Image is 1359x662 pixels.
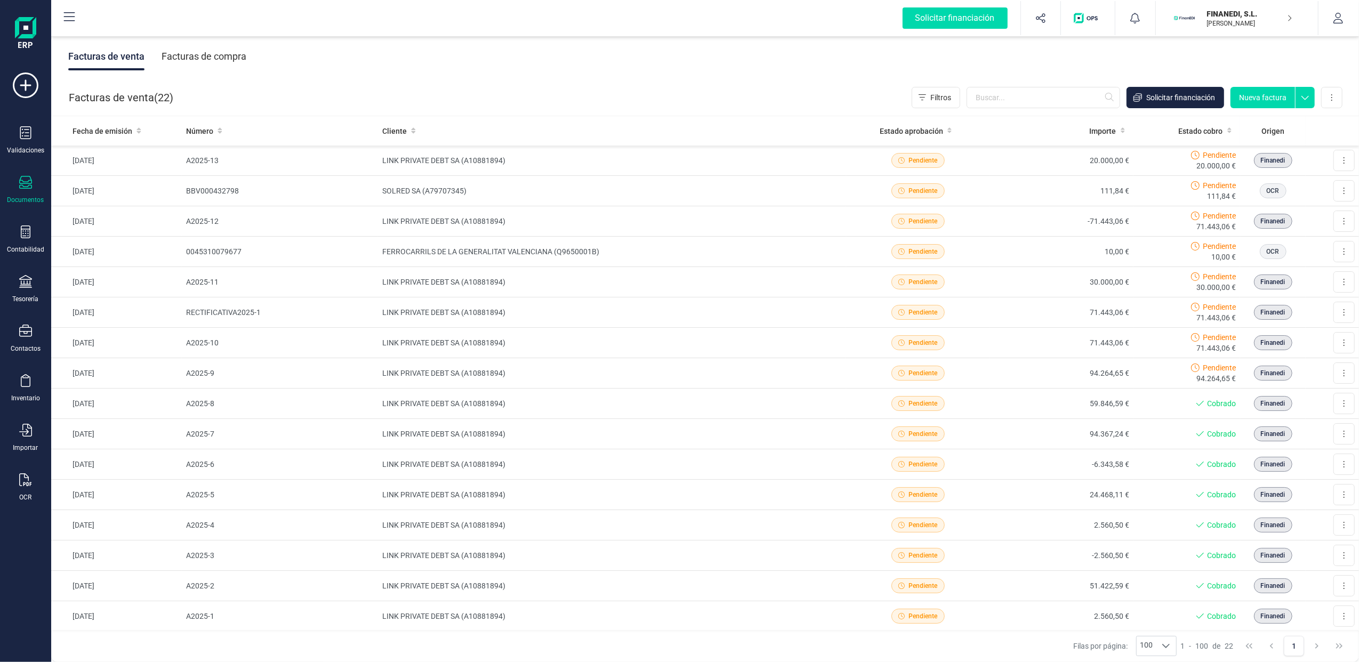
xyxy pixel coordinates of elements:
[909,551,938,560] span: Pendiente
[909,247,938,256] span: Pendiente
[990,480,1134,510] td: 24.468,11 €
[378,601,846,632] td: LINK PRIVATE DEBT SA (A10881894)
[880,126,943,136] span: Estado aprobación
[1203,332,1236,343] span: Pendiente
[1261,551,1285,560] span: Finanedi
[1203,271,1236,282] span: Pendiente
[182,571,378,601] td: A2025-2
[1137,636,1156,656] span: 100
[990,601,1134,632] td: 2.560,50 €
[378,267,846,297] td: LINK PRIVATE DEBT SA (A10881894)
[1284,636,1304,656] button: Page 1
[1203,241,1236,252] span: Pendiente
[378,328,846,358] td: LINK PRIVATE DEBT SA (A10881894)
[930,92,951,103] span: Filtros
[182,601,378,632] td: A2025-1
[378,237,846,267] td: FERROCARRILS DE LA GENERALITAT VALENCIANA (Q9650001B)
[182,176,378,206] td: BBV000432798
[378,146,846,176] td: LINK PRIVATE DEBT SA (A10881894)
[51,328,182,358] td: [DATE]
[182,206,378,237] td: A2025-12
[51,510,182,540] td: [DATE]
[909,581,938,591] span: Pendiente
[378,389,846,419] td: LINK PRIVATE DEBT SA (A10881894)
[378,571,846,601] td: LINK PRIVATE DEBT SA (A10881894)
[990,146,1134,176] td: 20.000,00 €
[909,308,938,317] span: Pendiente
[1196,160,1236,171] span: 20.000,00 €
[1196,312,1236,323] span: 71.443,06 €
[1261,429,1285,439] span: Finanedi
[909,490,938,499] span: Pendiente
[1207,489,1236,500] span: Cobrado
[1261,277,1285,287] span: Finanedi
[182,449,378,480] td: A2025-6
[7,146,44,155] div: Validaciones
[378,206,846,237] td: LINK PRIVATE DEBT SA (A10881894)
[1207,19,1292,28] p: [PERSON_NAME]
[1207,191,1236,201] span: 111,84 €
[990,571,1134,601] td: 51.422,59 €
[1203,362,1236,373] span: Pendiente
[182,358,378,389] td: A2025-9
[1067,1,1108,35] button: Logo de OPS
[1261,520,1285,530] span: Finanedi
[909,338,938,348] span: Pendiente
[378,176,846,206] td: SOLRED SA (A79707345)
[1203,180,1236,191] span: Pendiente
[890,1,1020,35] button: Solicitar financiación
[51,358,182,389] td: [DATE]
[15,17,36,51] img: Logo Finanedi
[1267,186,1280,196] span: OCR
[1307,636,1327,656] button: Next Page
[909,216,938,226] span: Pendiente
[378,358,846,389] td: LINK PRIVATE DEBT SA (A10881894)
[182,510,378,540] td: A2025-4
[903,7,1008,29] div: Solicitar financiación
[73,126,132,136] span: Fecha de emisión
[1181,641,1234,651] div: -
[909,399,938,408] span: Pendiente
[51,419,182,449] td: [DATE]
[1261,490,1285,499] span: Finanedi
[378,480,846,510] td: LINK PRIVATE DEBT SA (A10881894)
[990,267,1134,297] td: 30.000,00 €
[378,449,846,480] td: LINK PRIVATE DEBT SA (A10881894)
[378,510,846,540] td: LINK PRIVATE DEBT SA (A10881894)
[1090,126,1116,136] span: Importe
[51,176,182,206] td: [DATE]
[186,126,213,136] span: Número
[990,358,1134,389] td: 94.264,65 €
[7,245,44,254] div: Contabilidad
[51,267,182,297] td: [DATE]
[1261,399,1285,408] span: Finanedi
[990,389,1134,419] td: 59.846,59 €
[1231,87,1295,108] button: Nueva factura
[990,449,1134,480] td: -6.343,58 €
[990,237,1134,267] td: 10,00 €
[182,146,378,176] td: A2025-13
[7,196,44,204] div: Documentos
[1203,211,1236,221] span: Pendiente
[909,156,938,165] span: Pendiente
[1173,6,1196,30] img: FI
[990,176,1134,206] td: 111,84 €
[990,328,1134,358] td: 71.443,06 €
[990,419,1134,449] td: 94.367,24 €
[1207,611,1236,621] span: Cobrado
[1207,459,1236,470] span: Cobrado
[182,267,378,297] td: A2025-11
[990,540,1134,571] td: -2.560,50 €
[182,237,378,267] td: 0045310079677
[990,510,1134,540] td: 2.560,50 €
[909,611,938,621] span: Pendiente
[182,480,378,510] td: A2025-5
[1329,636,1349,656] button: Last Page
[1203,150,1236,160] span: Pendiente
[51,146,182,176] td: [DATE]
[158,90,170,105] span: 22
[1207,580,1236,591] span: Cobrado
[68,43,144,70] div: Facturas de venta
[1181,641,1185,651] span: 1
[51,237,182,267] td: [DATE]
